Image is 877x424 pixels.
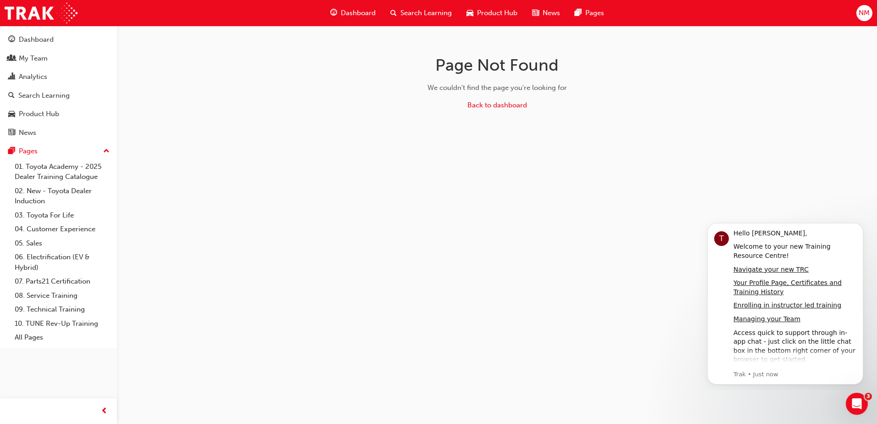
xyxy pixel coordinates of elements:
a: pages-iconPages [567,4,611,22]
span: 3 [865,393,872,400]
iframe: Intercom live chat [846,393,868,415]
a: My Team [4,50,113,67]
a: 01. Toyota Academy - 2025 Dealer Training Catalogue [11,160,113,184]
span: news-icon [532,7,539,19]
a: news-iconNews [525,4,567,22]
a: 05. Sales [11,236,113,251]
a: car-iconProduct Hub [459,4,525,22]
a: Analytics [4,68,113,85]
span: Search Learning [400,8,452,18]
div: We couldn't find the page you're looking for [352,83,643,93]
span: Dashboard [341,8,376,18]
a: 06. Electrification (EV & Hybrid) [11,250,113,274]
div: Dashboard [19,34,54,45]
span: search-icon [390,7,397,19]
h1: Page Not Found [352,55,643,75]
div: News [19,128,36,138]
a: Search Learning [4,87,113,104]
a: 09. Technical Training [11,302,113,317]
a: News [4,124,113,141]
a: Back to dashboard [467,101,527,109]
a: Product Hub [4,106,113,123]
span: NM [859,8,870,18]
span: guage-icon [330,7,337,19]
button: DashboardMy TeamAnalyticsSearch LearningProduct HubNews [4,29,113,143]
span: guage-icon [8,36,15,44]
span: prev-icon [101,406,108,417]
a: 02. New - Toyota Dealer Induction [11,184,113,208]
span: search-icon [8,92,15,100]
a: search-iconSearch Learning [383,4,459,22]
button: Pages [4,143,113,160]
a: guage-iconDashboard [323,4,383,22]
div: Analytics [19,72,47,82]
span: car-icon [8,110,15,118]
span: car-icon [466,7,473,19]
a: 08. Service Training [11,289,113,303]
div: Search Learning [18,90,70,101]
iframe: Intercom notifications message [694,215,877,390]
div: My Team [19,53,48,64]
a: Dashboard [4,31,113,48]
a: 04. Customer Experience [11,222,113,236]
span: Pages [585,8,604,18]
span: Product Hub [477,8,517,18]
span: up-icon [103,145,110,157]
span: pages-icon [575,7,582,19]
span: news-icon [8,129,15,137]
span: chart-icon [8,73,15,81]
div: Product Hub [19,109,59,119]
span: people-icon [8,55,15,63]
img: Trak [5,3,78,23]
span: pages-icon [8,147,15,156]
a: 10. TUNE Rev-Up Training [11,317,113,331]
a: 03. Toyota For Life [11,208,113,223]
a: 07. Parts21 Certification [11,274,113,289]
a: All Pages [11,330,113,345]
span: News [543,8,560,18]
div: Pages [19,146,38,156]
button: NM [856,5,872,21]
